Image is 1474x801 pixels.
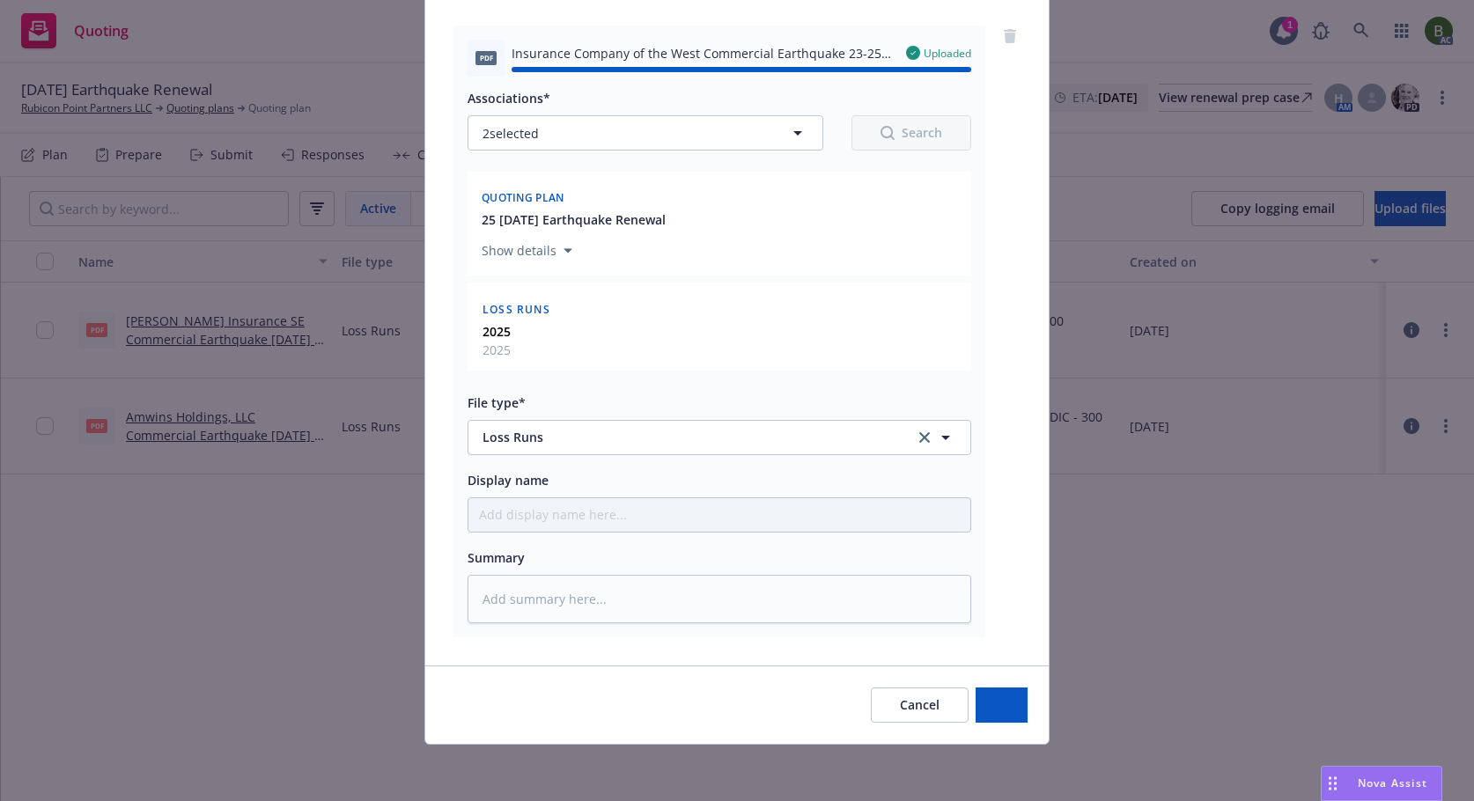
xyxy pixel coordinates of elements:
[483,124,539,143] span: 2 selected
[475,240,579,261] button: Show details
[1322,767,1344,800] div: Drag to move
[475,51,497,64] span: pdf
[512,44,892,62] span: Insurance Company of the West Commercial Earthquake 23-25 Loss Runs - Valued [DATE].pdf
[976,687,1028,723] button: Add files
[468,549,525,566] span: Summary
[468,472,549,489] span: Display name
[483,323,511,340] strong: 2025
[999,26,1021,47] a: remove
[482,190,564,205] span: Quoting plan
[483,341,511,359] span: 2025
[900,696,940,713] span: Cancel
[482,210,666,229] button: 25 [DATE] Earthquake Renewal
[468,90,550,107] span: Associations*
[483,428,890,446] span: Loss Runs
[1358,775,1427,790] span: Nova Assist
[924,46,971,61] span: Uploaded
[468,498,970,532] input: Add display name here...
[871,687,969,723] button: Cancel
[1321,766,1442,801] button: Nova Assist
[468,394,526,411] span: File type*
[914,427,935,448] a: clear selection
[483,302,550,317] span: Loss Runs
[468,420,971,455] button: Loss Runsclear selection
[468,115,823,151] button: 2selected
[976,696,1028,713] span: Add files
